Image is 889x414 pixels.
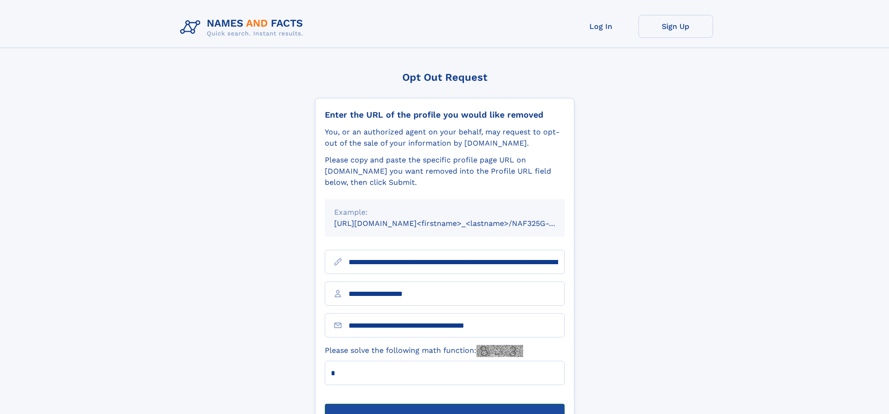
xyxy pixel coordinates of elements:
[325,345,523,357] label: Please solve the following math function:
[334,207,555,218] div: Example:
[325,110,565,120] div: Enter the URL of the profile you would like removed
[176,15,311,40] img: Logo Names and Facts
[334,219,582,228] small: [URL][DOMAIN_NAME]<firstname>_<lastname>/NAF325G-xxxxxxxx
[564,15,638,38] a: Log In
[325,154,565,188] div: Please copy and paste the specific profile page URL on [DOMAIN_NAME] you want removed into the Pr...
[325,126,565,149] div: You, or an authorized agent on your behalf, may request to opt-out of the sale of your informatio...
[638,15,713,38] a: Sign Up
[315,71,574,83] div: Opt Out Request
